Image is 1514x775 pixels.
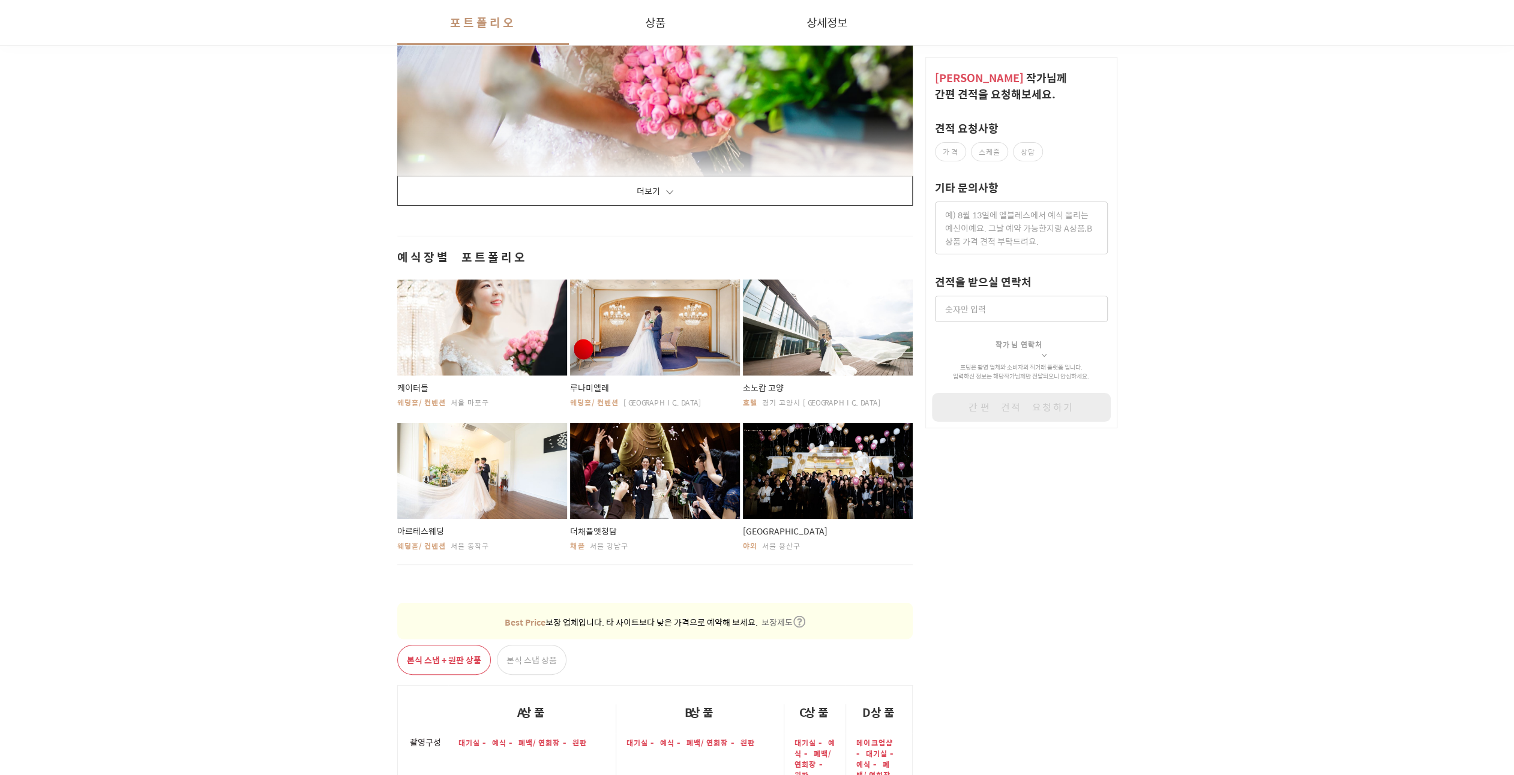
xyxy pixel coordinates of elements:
[4,380,79,410] a: 홈
[743,525,913,537] span: [GEOGRAPHIC_DATA]
[935,363,1108,381] p: 프딩은 촬영 업체와 소비자의 직거래 플랫폼 입니다. 입력하신 정보는 해당 작가 님께만 전달되오니 안심하세요.
[505,615,758,627] p: 보장 업체입니다. 타 사이트보다 낮은 가격으로 예약해 보세요.
[616,704,784,733] div: B상품
[935,120,999,136] label: 견적 요청사항
[397,423,568,552] button: 아르테스웨딩웨딩홀/컨벤션서울 동작구
[397,645,491,675] button: 본식 스냅 + 원판 상품
[185,398,200,408] span: 설정
[935,179,999,196] label: 기타 문의사항
[971,142,1008,161] label: 스케줄
[397,397,446,408] span: 웨딩홀/컨벤션
[397,176,913,206] button: 더보기
[570,423,740,552] button: 더채플앳청담채플서울 강남구
[590,540,628,551] span: 서울 강남구
[79,380,155,410] a: 대화
[935,70,1067,102] span: 작가 님께 간편 견적을 요청해보세요.
[451,397,489,408] span: 서울 마포구
[570,382,740,393] span: 루나미엘레
[743,397,757,408] span: 호텔
[935,142,966,161] label: 가격
[935,274,1032,290] label: 견적을 받으실 연락처
[397,280,568,408] button: 케이터틀웨딩홀/컨벤션서울 마포구
[762,615,805,627] button: 보장제도
[397,525,568,537] span: 아르테스웨딩
[570,280,740,408] button: 루나미엘레웨딩홀/컨벤션[GEOGRAPHIC_DATA]
[626,734,774,751] div: 대기실 - 예식 - 폐백/연회장 - 원판
[762,397,883,408] span: 경기 고양시 [GEOGRAPHIC_DATA]
[743,540,757,551] span: 야외
[762,615,793,628] span: 보장제도
[570,540,585,551] span: 채플
[397,382,568,393] span: 케이터틀
[505,615,545,628] strong: Best Price
[743,280,913,408] button: 소노캄 고양호텔경기 고양시 [GEOGRAPHIC_DATA]
[935,296,1108,322] input: 숫자만 입력
[996,339,1042,350] span: 작가님 연락처
[996,322,1047,359] button: 작가님 연락처
[793,615,805,627] img: icon-question.5a88751f.svg
[570,525,740,537] span: 더채플앳청담
[570,397,619,408] span: 웨딩홀/컨벤션
[743,423,913,552] button: [GEOGRAPHIC_DATA]야외서울 용산구
[846,704,912,733] div: D상품
[110,399,124,408] span: 대화
[38,398,45,408] span: 홈
[155,380,230,410] a: 설정
[1013,142,1043,161] label: 상담
[623,397,704,408] span: [GEOGRAPHIC_DATA]
[397,540,446,551] span: 웨딩홀/컨벤션
[497,645,566,675] button: 본식 스냅 상품
[397,248,913,265] span: 예식장별 포트폴리오
[458,734,605,751] div: 대기실 - 예식 - 폐백/연회장 - 원판
[762,540,801,551] span: 서울 용산구
[451,540,489,551] span: 서울 동작구
[932,393,1111,422] button: 간편 견적 요청하기
[784,704,846,733] div: C상품
[410,733,448,751] div: 촬영구성
[743,382,913,393] span: 소노캄 고양
[448,704,616,733] div: A상품
[935,70,1024,86] span: [PERSON_NAME]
